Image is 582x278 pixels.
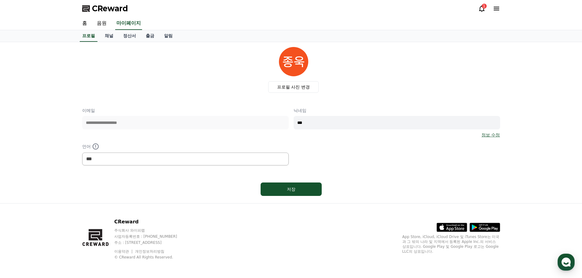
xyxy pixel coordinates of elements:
a: 프로필 [80,30,97,42]
span: 홈 [19,203,23,208]
p: 주소 : [STREET_ADDRESS] [114,240,189,245]
a: 1 [478,5,485,12]
a: 정보 수정 [481,132,500,138]
a: 정산서 [118,30,141,42]
span: 대화 [56,203,63,208]
p: © CReward All Rights Reserved. [114,255,189,260]
p: App Store, iCloud, iCloud Drive 및 iTunes Store는 미국과 그 밖의 나라 및 지역에서 등록된 Apple Inc.의 서비스 상표입니다. Goo... [402,234,500,254]
p: 이메일 [82,107,289,114]
img: profile_image [279,47,308,76]
a: 마이페이지 [115,17,142,30]
p: CReward [114,218,189,226]
div: 저장 [273,186,309,192]
p: 주식회사 와이피랩 [114,228,189,233]
a: 알림 [159,30,178,42]
a: CReward [82,4,128,13]
label: 프로필 사진 변경 [268,81,319,93]
a: 이용약관 [114,249,134,254]
a: 홈 [2,193,40,209]
a: 음원 [92,17,112,30]
a: 홈 [77,17,92,30]
button: 저장 [261,182,322,196]
p: 언어 [82,143,289,150]
a: 대화 [40,193,79,209]
a: 설정 [79,193,117,209]
a: 개인정보처리방침 [135,249,164,254]
p: 닉네임 [294,107,500,114]
a: 출금 [141,30,159,42]
p: 사업자등록번호 : [PHONE_NUMBER] [114,234,189,239]
span: CReward [92,4,128,13]
span: 설정 [94,203,102,208]
a: 채널 [100,30,118,42]
div: 1 [482,4,487,9]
